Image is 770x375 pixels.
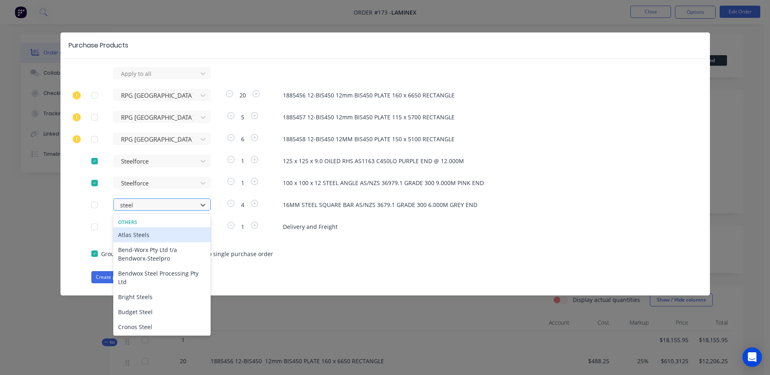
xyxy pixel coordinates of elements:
span: 1885456 12-BIS450 12mm BIS450 PLATE 160 x 6650 RECTANGLE [283,91,679,99]
span: 1885458 12-BIS450 12MM BIS450 PLATE 150 x 5100 RECTANGLE [283,135,679,143]
div: Gympie Steel and Aluminium [113,334,211,349]
div: Bend-Worx Pty Ltd t/a Bendworx-Steelpro [113,242,211,266]
div: Cronos Steel [113,319,211,334]
button: Create purchase(s) [91,271,144,283]
div: Others [113,219,211,226]
div: Budget Steel [113,304,211,319]
div: Bright Steels [113,289,211,304]
span: Delivery and Freight [283,222,679,231]
div: Bendwox Steel Processing Pty Ltd [113,266,211,289]
div: Atlas Steels [113,227,211,242]
span: 125 x 125 x 9.0 OILED RHS AS1163 C450LO PURPLE END @ 12.000M [283,157,679,165]
span: 100 x 100 x 12 STEEL ANGLE AS/NZS 36979.1 GRADE 300 9.000M PINK END [283,179,679,187]
div: Purchase Products [69,41,128,50]
span: 6 [236,135,249,143]
span: 1 [236,157,249,165]
span: 16MM STEEL SQUARE BAR AS/NZS 3679.1 GRADE 300 6.000M GREY END [283,200,679,209]
span: 5 [236,113,249,121]
span: 20 [235,91,251,99]
span: 4 [236,200,249,209]
div: Open Intercom Messenger [742,347,762,367]
span: 1 [236,179,249,187]
span: 1885457 12-BIS450 12mm BIS450 PLATE 115 x 5700 RECTANGLE [283,113,679,121]
span: 1 [236,222,249,231]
